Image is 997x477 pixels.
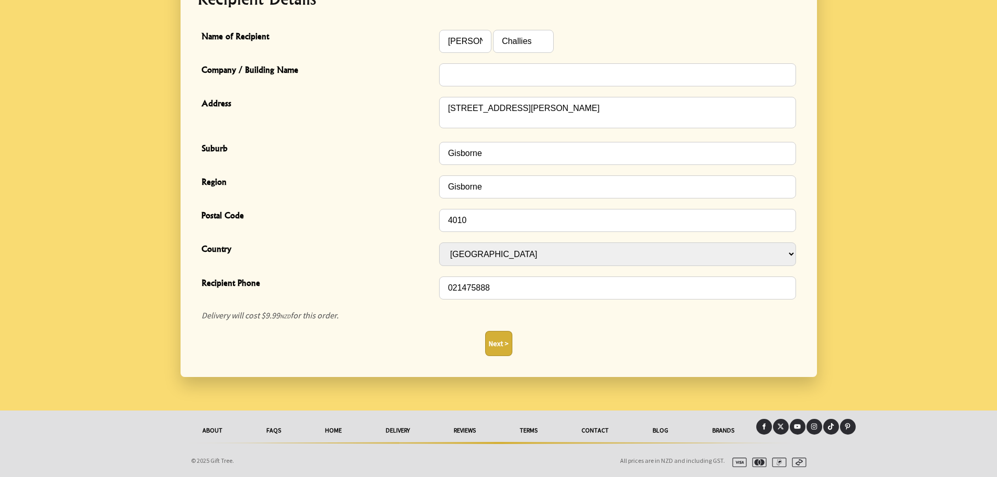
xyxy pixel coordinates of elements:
[559,419,631,442] a: Contact
[485,331,512,356] button: Next >
[201,175,434,191] span: Region
[201,30,434,45] span: Name of Recipient
[493,30,554,53] input: Name of Recipient
[690,419,756,442] a: Brands
[498,419,559,442] a: Terms
[439,30,491,53] input: Name of Recipient
[631,419,690,442] a: Blog
[748,458,767,467] img: mastercard.svg
[201,97,434,112] span: Address
[728,458,747,467] img: visa.svg
[439,97,796,128] textarea: Address
[439,209,796,232] input: Postal Code
[201,63,434,79] span: Company / Building Name
[840,419,856,435] a: Pinterest
[788,458,806,467] img: afterpay.svg
[439,242,796,266] select: Country
[244,419,303,442] a: FAQs
[439,142,796,165] input: Suburb
[439,63,796,86] input: Company / Building Name
[432,419,498,442] a: reviews
[823,419,839,435] a: Tiktok
[181,419,244,442] a: About
[806,419,822,435] a: Instagram
[756,419,772,435] a: Facebook
[201,209,434,224] span: Postal Code
[439,276,796,299] input: Recipient Phone
[191,457,234,464] span: © 2025 Gift Tree.
[790,419,805,435] a: Youtube
[364,419,432,442] a: delivery
[201,276,434,292] span: Recipient Phone
[280,313,290,320] span: NZD
[768,458,787,467] img: paypal.svg
[201,310,339,320] em: Delivery will cost $9.99 for this order.
[303,419,364,442] a: HOME
[620,457,725,464] span: All prices are in NZD and including GST.
[201,142,434,157] span: Suburb
[773,419,789,435] a: X (Twitter)
[201,242,434,258] span: Country
[439,175,796,198] input: Region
